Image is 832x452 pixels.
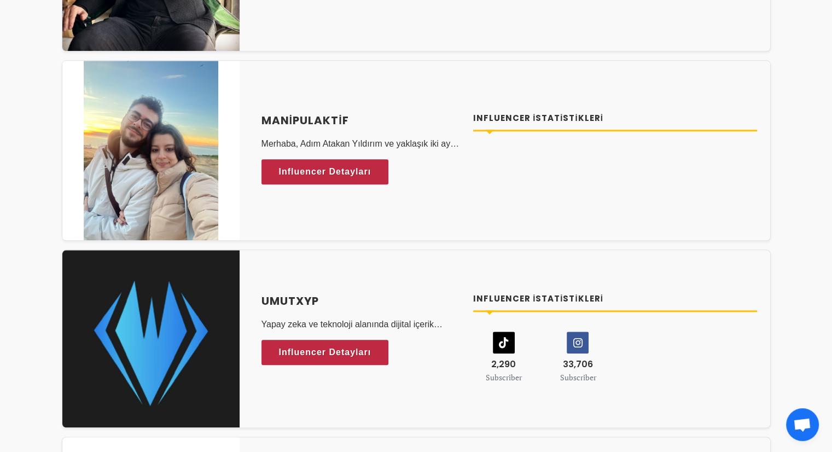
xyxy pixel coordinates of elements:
p: Yapay zeka ve teknoloji alanında dijital içerik üreticisiyim. [261,318,461,331]
span: Influencer Detayları [279,164,371,180]
small: Subscriber [486,372,522,383]
a: Influencer Detayları [261,159,389,184]
span: Influencer Detayları [279,344,371,361]
span: 2,290 [491,358,516,370]
small: Subscriber [560,372,596,383]
h4: Influencer İstatistikleri [473,112,757,125]
span: 33,706 [563,358,593,370]
a: Influencer Detayları [261,340,389,365]
p: Merhaba, Adım Atakan Yıldırım ve yaklaşık iki ay önce açtığım @manipulaktif hesabının sahibiyim. ... [261,137,461,150]
a: manipulaktif [261,112,461,129]
div: Open chat [786,408,819,441]
a: umutxyp [261,293,461,309]
h4: Influencer İstatistikleri [473,293,757,305]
